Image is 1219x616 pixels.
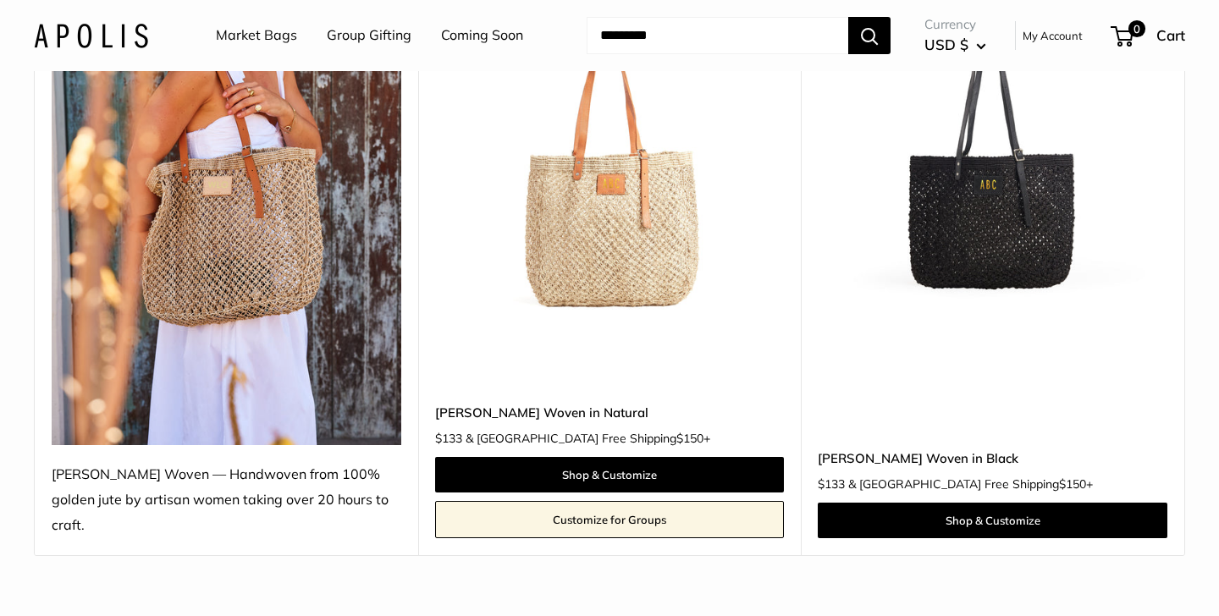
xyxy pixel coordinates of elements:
[818,448,1167,468] a: [PERSON_NAME] Woven in Black
[435,457,785,492] a: Shop & Customize
[1023,25,1083,46] a: My Account
[327,23,411,48] a: Group Gifting
[435,501,785,538] a: Customize for Groups
[52,462,401,538] div: [PERSON_NAME] Woven — Handwoven from 100% golden jute by artisan women taking over 20 hours to cr...
[435,431,462,446] span: $133
[587,17,848,54] input: Search...
[466,432,710,444] span: & [GEOGRAPHIC_DATA] Free Shipping +
[818,503,1167,538] a: Shop & Customize
[924,31,986,58] button: USD $
[435,403,785,422] a: [PERSON_NAME] Woven in Natural
[1156,26,1185,44] span: Cart
[848,478,1093,490] span: & [GEOGRAPHIC_DATA] Free Shipping +
[924,13,986,36] span: Currency
[34,23,148,47] img: Apolis
[1059,476,1086,492] span: $150
[1128,20,1145,37] span: 0
[848,17,891,54] button: Search
[924,36,968,53] span: USD $
[216,23,297,48] a: Market Bags
[818,476,845,492] span: $133
[441,23,523,48] a: Coming Soon
[1112,22,1185,49] a: 0 Cart
[676,431,703,446] span: $150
